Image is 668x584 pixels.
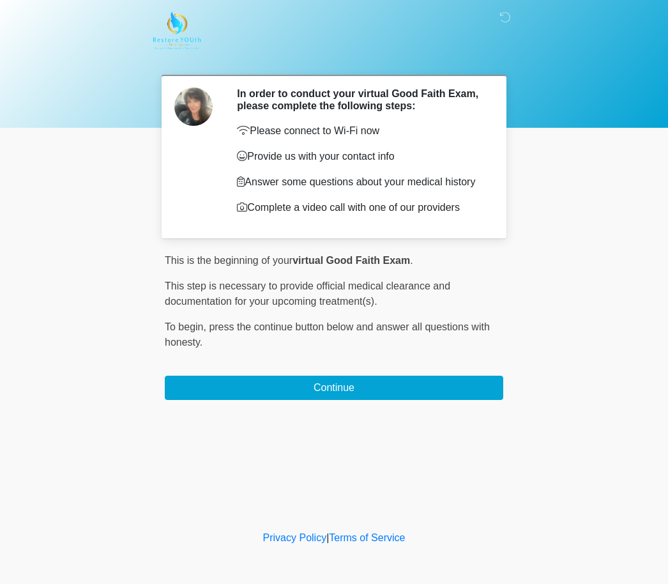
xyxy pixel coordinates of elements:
[165,255,292,266] span: This is the beginning of your
[263,532,327,543] a: Privacy Policy
[174,88,213,126] img: Agent Avatar
[152,10,201,52] img: Restore YOUth Med Spa Logo
[237,123,484,139] p: Please connect to Wi-Fi now
[329,532,405,543] a: Terms of Service
[326,532,329,543] a: |
[165,321,490,348] span: press the continue button below and answer all questions with honesty.
[410,255,413,266] span: .
[237,149,484,164] p: Provide us with your contact info
[237,88,484,112] h2: In order to conduct your virtual Good Faith Exam, please complete the following steps:
[165,280,450,307] span: This step is necessary to provide official medical clearance and documentation for your upcoming ...
[237,200,484,215] p: Complete a video call with one of our providers
[165,376,503,400] button: Continue
[292,255,410,266] strong: virtual Good Faith Exam
[237,174,484,190] p: Answer some questions about your medical history
[165,321,209,332] span: To begin,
